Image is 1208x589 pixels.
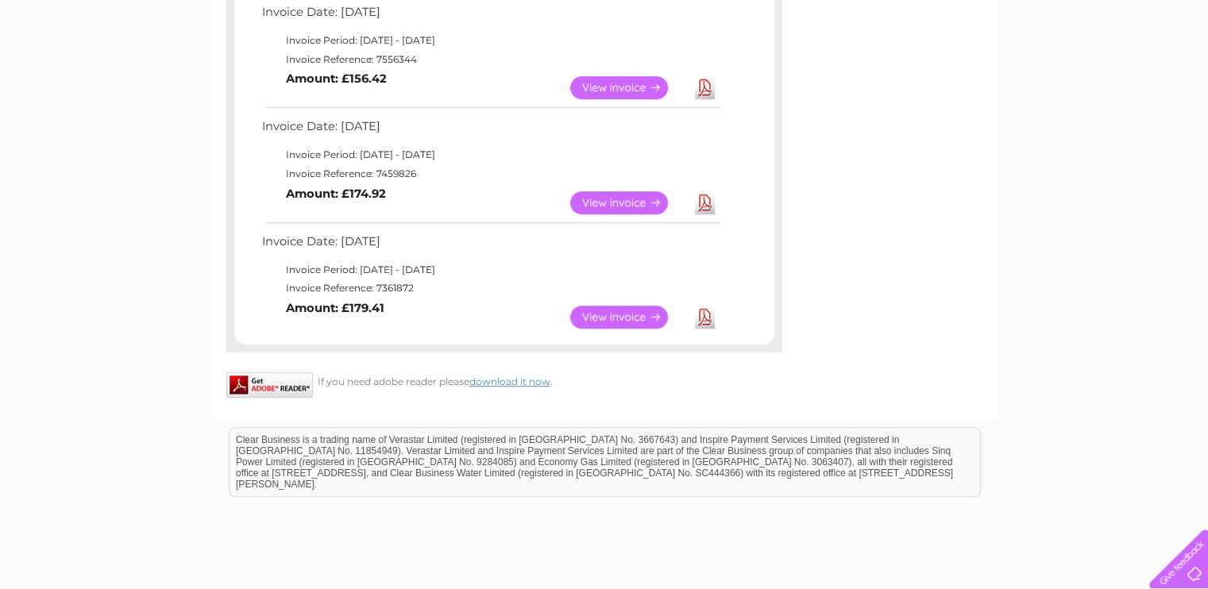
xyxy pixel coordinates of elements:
[928,67,959,79] a: Water
[226,372,782,387] div: If you need adobe reader please .
[570,191,687,214] a: View
[286,71,387,86] b: Amount: £156.42
[1102,67,1141,79] a: Contact
[1013,67,1060,79] a: Telecoms
[258,231,723,260] td: Invoice Date: [DATE]
[258,145,723,164] td: Invoice Period: [DATE] - [DATE]
[1156,67,1193,79] a: Log out
[909,8,1018,28] a: 0333 014 3131
[258,50,723,69] td: Invoice Reference: 7556344
[258,260,723,279] td: Invoice Period: [DATE] - [DATE]
[695,191,715,214] a: Download
[968,67,1003,79] a: Energy
[258,279,723,298] td: Invoice Reference: 7361872
[570,306,687,329] a: View
[258,2,723,31] td: Invoice Date: [DATE]
[286,301,384,315] b: Amount: £179.41
[286,187,386,201] b: Amount: £174.92
[230,9,980,77] div: Clear Business is a trading name of Verastar Limited (registered in [GEOGRAPHIC_DATA] No. 3667643...
[1070,67,1093,79] a: Blog
[469,375,550,387] a: download it now
[258,31,723,50] td: Invoice Period: [DATE] - [DATE]
[695,306,715,329] a: Download
[695,76,715,99] a: Download
[258,164,723,183] td: Invoice Reference: 7459826
[258,116,723,145] td: Invoice Date: [DATE]
[570,76,687,99] a: View
[42,41,123,90] img: logo.png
